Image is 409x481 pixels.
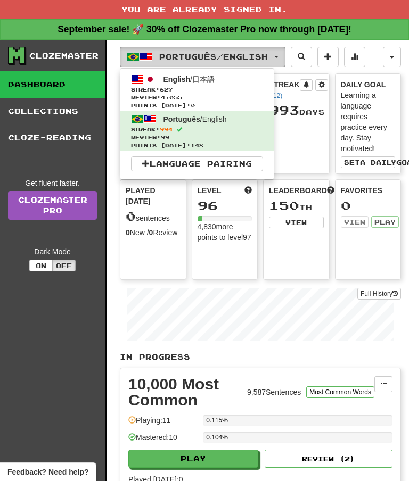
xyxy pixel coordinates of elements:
a: Português/EnglishStreak:994 Review:99Points [DATE]:148 [120,111,274,151]
span: 627 [160,86,173,93]
span: English [163,75,191,84]
span: Streak: [131,126,263,134]
span: Points [DATE]: 0 [131,102,263,110]
a: Language Pairing [131,156,263,171]
span: / English [163,115,227,123]
span: / 日本語 [163,75,215,84]
span: Português [163,115,200,123]
span: Review: 99 [131,134,263,142]
span: Review: 4,055 [131,94,263,102]
span: 994 [160,126,173,132]
a: English/日本語Streak:627 Review:4,055Points [DATE]:0 [120,71,274,111]
span: Points [DATE]: 148 [131,142,263,150]
span: Streak: [131,86,263,94]
span: Open feedback widget [7,467,88,477]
